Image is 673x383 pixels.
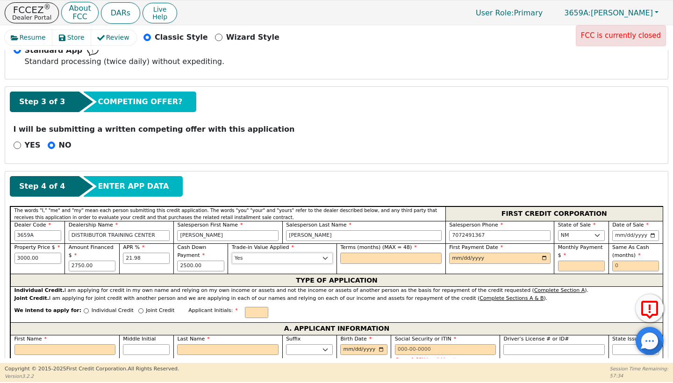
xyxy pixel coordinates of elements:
button: FCCEZ®Dealer Portal [5,2,59,23]
p: Primary [466,4,552,22]
span: Step 4 of 4 [19,181,65,192]
span: Step 3 of 3 [19,96,65,107]
img: Help Bubble [87,44,99,56]
span: Terms (months) (MAX = 48) [340,244,412,250]
span: FCC is currently closed [581,31,661,40]
span: Dealership Name [69,222,118,228]
span: Cash Down Payment [177,244,206,258]
span: FIRST CREDIT CORPORATION [501,208,607,220]
span: State Issued [612,336,644,342]
span: Salesperson Last Name [286,222,351,228]
p: NO [59,140,72,151]
span: All Rights Reserved. [128,366,179,372]
span: Same As Cash (months) [612,244,649,258]
span: Resume [20,33,46,43]
button: Store [52,30,92,45]
span: 3659A: [564,8,591,17]
button: Review [91,30,136,45]
span: State of Sale [558,222,596,228]
span: TYPE OF APPLICATION [296,274,378,286]
span: User Role : [476,8,514,17]
span: [PERSON_NAME] [564,8,653,17]
p: Buyer 1 SSN Invalid Input [396,357,495,362]
button: 3659A:[PERSON_NAME] [554,6,668,20]
strong: Joint Credit. [14,295,49,301]
button: Report Error to FCC [636,294,664,322]
button: AboutFCC [61,2,98,24]
u: Complete Section A [534,287,585,293]
input: YYYY-MM-DD [612,230,659,241]
a: User Role:Primary [466,4,552,22]
p: YES [25,140,41,151]
span: COMPETING OFFER? [98,96,182,107]
span: Middle Initial [123,336,156,342]
span: Live [152,6,167,13]
span: Monthly Payment $ [558,244,603,258]
input: 303-867-5309 x104 [449,230,551,241]
div: I am applying for joint credit with another person and we are applying in each of our names and r... [14,295,659,303]
input: 000-00-0000 [395,344,496,355]
span: Salesperson Phone [449,222,503,228]
p: Dealer Portal [12,14,51,21]
u: Complete Sections A & B [480,295,544,301]
span: Date of Sale [612,222,649,228]
span: Applicant Initials: [188,307,238,313]
p: Version 3.2.2 [5,373,179,380]
span: A. APPLICANT INFORMATION [284,323,389,335]
span: Trade-in Value Applied [232,244,294,250]
span: Salesperson First Name [177,222,243,228]
span: Driver’s License # or ID# [503,336,569,342]
p: 57:34 [610,372,668,379]
p: Individual Credit [92,307,134,315]
span: Standard processing (twice daily) without expediting. [25,57,225,66]
span: Amount Financed $ [69,244,114,258]
span: ENTER APP DATA [98,181,169,192]
span: Help [152,13,167,21]
span: Social Security or ITIN [395,336,456,342]
p: Session Time Remaining: [610,365,668,372]
span: Last Name [177,336,209,342]
span: APR % [123,244,144,250]
input: 0 [612,261,659,272]
strong: Individual Credit. [14,287,64,293]
span: First Payment Date [449,244,503,250]
button: DARs [101,2,140,24]
p: Copyright © 2015- 2025 First Credit Corporation. [5,365,179,373]
sup: ® [44,3,51,11]
span: Property Price $ [14,244,60,250]
p: FCCEZ [12,5,51,14]
span: Birth Date [340,336,372,342]
p: Joint Credit [146,307,174,315]
p: Classic Style [155,32,208,43]
p: FCC [69,13,91,21]
input: YYYY-MM-DD [449,253,551,264]
div: I am applying for credit in my own name and relying on my own income or assets and not the income... [14,287,659,295]
div: The words "I," "me" and "my" mean each person submitting this credit application. The words "you"... [10,206,445,221]
span: Dealer Code [14,222,51,228]
p: Wizard Style [226,32,279,43]
p: I will be submitting a written competing offer with this application [14,124,660,135]
input: xx.xx% [123,253,170,264]
span: Store [67,33,85,43]
p: About [69,5,91,12]
input: YYYY-MM-DD [340,344,387,355]
button: LiveHelp [143,3,177,23]
span: Review [106,33,129,43]
span: We intend to apply for: [14,307,82,322]
span: Suffix [286,336,301,342]
button: Resume [5,30,53,45]
span: Standard App [25,45,83,56]
span: First Name [14,336,47,342]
